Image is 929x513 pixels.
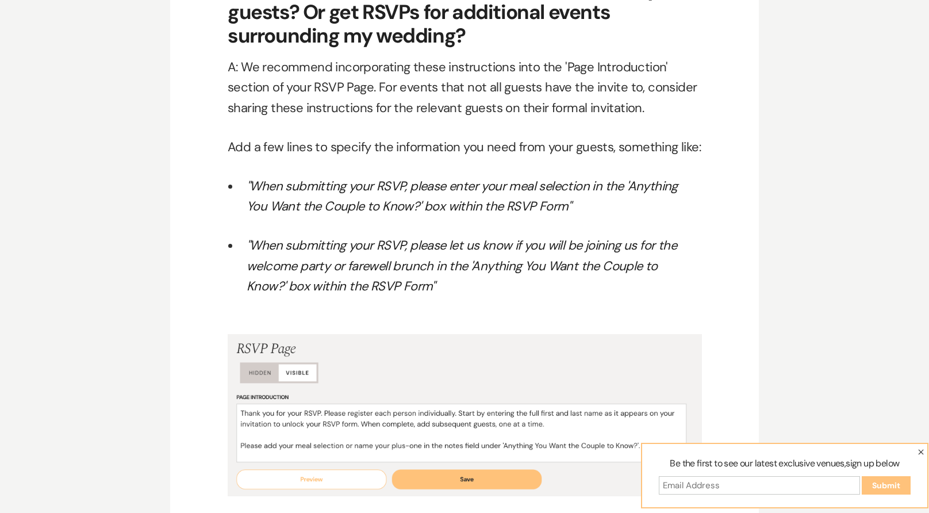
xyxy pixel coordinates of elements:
[247,178,678,215] em: "When submitting your RSVP, please enter your meal selection in the 'Anything You Want the Couple...
[228,137,701,157] p: Add a few lines to specify the information you need from your guests, something like:
[862,476,911,495] input: Submit
[649,457,920,476] label: Be the first to see our latest exclusive venues,
[228,334,702,496] img: Weven
[247,237,677,294] em: "When submitting your RSVP, please let us know if you will be joining us for the welcome party or...
[659,476,860,495] input: Email Address
[846,457,899,469] span: sign up below
[228,57,701,118] p: A: We recommend incorporating these instructions into the 'Page Introduction' section of your RSV...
